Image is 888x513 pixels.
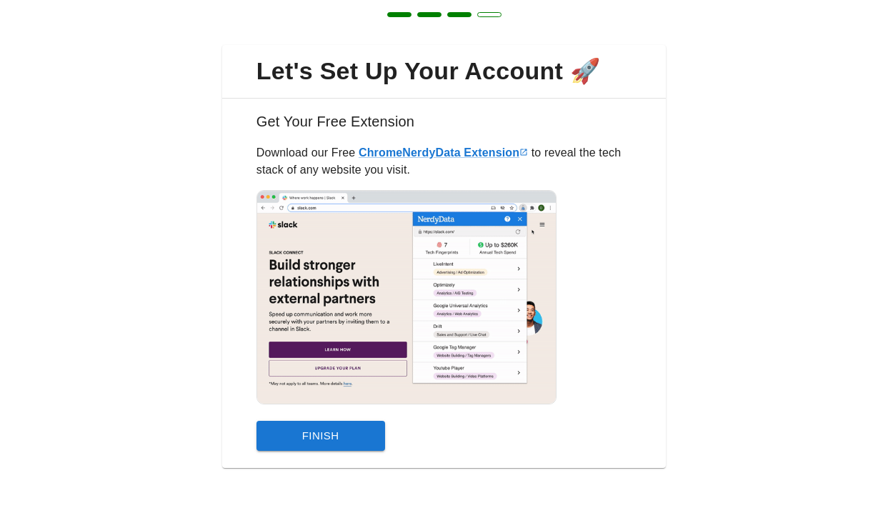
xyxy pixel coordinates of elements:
[234,56,655,86] span: Let's Set Up Your Account 🚀
[234,110,655,144] h6: Get Your Free Extension
[359,146,528,159] a: ChromeNerdyData Extension
[817,430,871,484] iframe: Drift Widget Chat Controller
[256,144,632,179] p: Download our Free to reveal the tech stack of any website you visit.
[256,421,385,451] button: Finish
